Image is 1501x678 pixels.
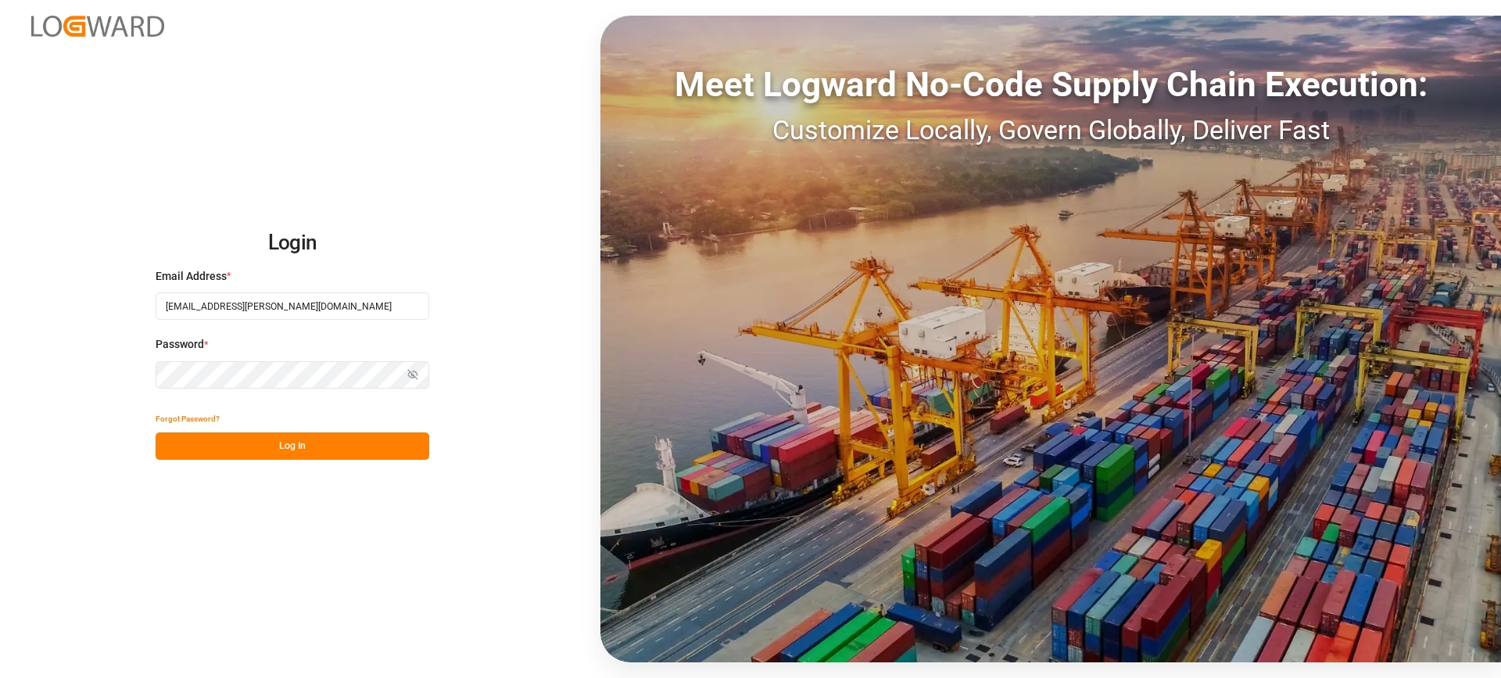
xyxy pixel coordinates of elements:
[156,292,429,320] input: Enter your email
[600,110,1501,150] div: Customize Locally, Govern Globally, Deliver Fast
[600,59,1501,110] div: Meet Logward No-Code Supply Chain Execution:
[156,405,220,432] button: Forgot Password?
[156,218,429,268] h2: Login
[156,268,227,285] span: Email Address
[156,432,429,460] button: Log In
[156,336,204,353] span: Password
[31,16,164,37] img: Logward_new_orange.png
